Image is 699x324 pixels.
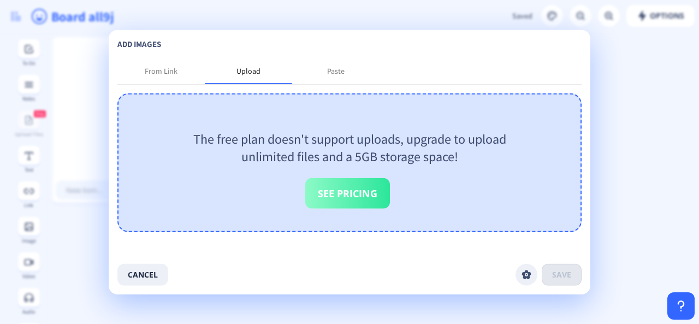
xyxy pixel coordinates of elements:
[542,264,582,286] button: save
[145,65,177,76] div: From Link
[327,65,345,76] div: Paste
[305,178,390,209] button: See Pricing
[117,38,582,49] p: add images
[117,264,168,286] button: cancel
[236,65,260,76] div: Upload
[176,130,523,165] p: The free plan doesn't support uploads, upgrade to upload unlimited files and a 5GB storage space!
